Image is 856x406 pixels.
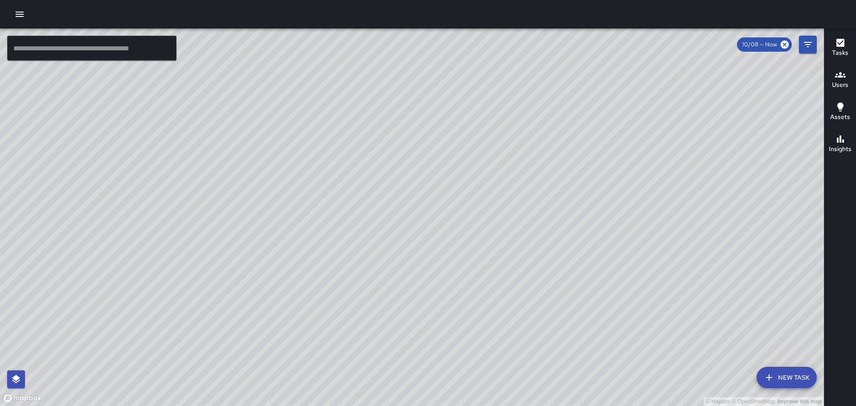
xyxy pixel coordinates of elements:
button: Tasks [824,32,856,64]
button: Filters [799,36,817,53]
button: Users [824,64,856,96]
h6: Users [832,80,848,90]
button: New Task [757,367,817,388]
span: 10/08 — Now [737,40,782,49]
h6: Insights [829,144,852,154]
button: Assets [824,96,856,128]
h6: Tasks [832,48,848,58]
div: 10/08 — Now [737,37,792,52]
button: Insights [824,128,856,160]
h6: Assets [830,112,850,122]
